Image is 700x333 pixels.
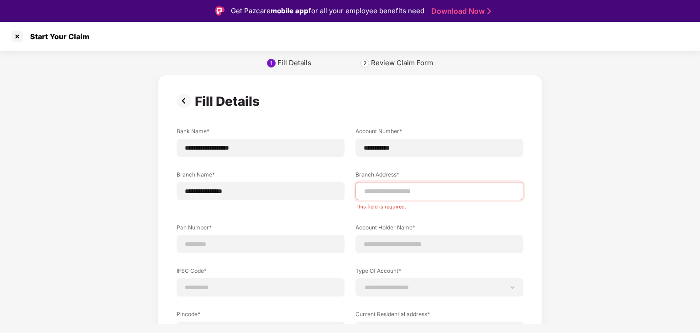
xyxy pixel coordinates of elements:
div: 2 [363,60,367,67]
label: Pincode* [177,310,345,322]
div: This field is required. [355,200,523,210]
label: Pan Number* [177,224,345,235]
img: svg+xml;base64,PHN2ZyBpZD0iUHJldi0zMngzMiIgeG1sbnM9Imh0dHA6Ly93d3cudzMub3JnLzIwMDAvc3ZnIiB3aWR0aD... [177,94,195,108]
img: Stroke [487,6,491,16]
div: Get Pazcare for all your employee benefits need [231,5,424,16]
div: Fill Details [195,94,263,109]
label: Bank Name* [177,127,345,139]
a: Download Now [431,6,488,16]
label: Branch Name* [177,171,345,182]
label: IFSC Code* [177,267,345,278]
div: Fill Details [277,58,311,68]
label: Account Holder Name* [355,224,523,235]
label: Type Of Account* [355,267,523,278]
div: Start Your Claim [25,32,89,41]
label: Current Residential address* [355,310,523,322]
div: 1 [270,60,273,67]
img: Logo [215,6,225,16]
label: Branch Address* [355,171,523,182]
strong: mobile app [271,6,308,15]
label: Account Number* [355,127,523,139]
div: Review Claim Form [371,58,433,68]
